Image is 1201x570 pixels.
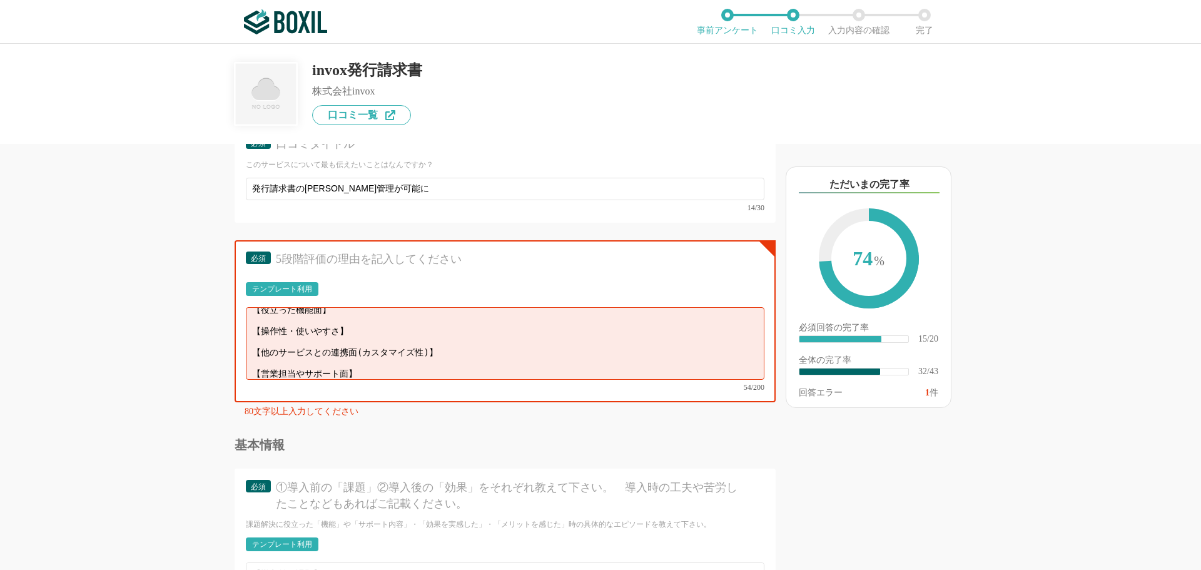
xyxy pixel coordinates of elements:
div: 80文字以上入力してください [245,407,776,421]
div: ただいまの完了率 [799,177,940,193]
li: 完了 [891,9,957,35]
div: 全体の完了率 [799,356,938,367]
div: テンプレート利用 [252,285,312,293]
div: ​ [799,369,880,375]
li: 口コミ入力 [760,9,826,35]
img: ボクシルSaaS_ロゴ [244,9,327,34]
div: 株式会社invox [312,86,422,96]
div: 15/20 [918,335,938,344]
li: 入力内容の確認 [826,9,891,35]
div: 必須回答の完了率 [799,323,938,335]
div: 14/30 [246,204,764,211]
span: 口コミ一覧 [328,110,378,120]
div: 32/43 [918,367,938,376]
div: テンプレート利用 [252,541,312,548]
div: 基本情報 [235,439,776,451]
div: 5段階評価の理由を記入してください [276,252,742,267]
a: 口コミ一覧 [312,105,411,125]
div: ​ [799,336,881,342]
div: 課題解決に役立った「機能」や「サポート内容」・「効果を実感した」・「メリットを感じた」時の具体的なエピソードを教えて下さい。 [246,519,764,530]
span: 必須 [251,482,266,491]
div: 件 [925,389,938,397]
div: 54/200 [246,384,764,391]
li: 事前アンケート [694,9,760,35]
span: 必須 [251,254,266,263]
span: 1 [925,388,930,397]
div: このサービスについて最も伝えたいことはなんですか？ [246,160,764,170]
div: invox発行請求書 [312,63,422,78]
div: 回答エラー [799,389,843,397]
input: タスク管理の担当や履歴がひと目でわかるように [246,178,764,200]
span: % [874,254,884,268]
div: ①導入前の「課題」②導入後の「効果」をそれぞれ教えて下さい。 導入時の工夫や苦労したことなどもあればご記載ください。 [276,480,742,511]
span: 74 [831,221,906,298]
div: 口コミタイトル [276,136,742,152]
